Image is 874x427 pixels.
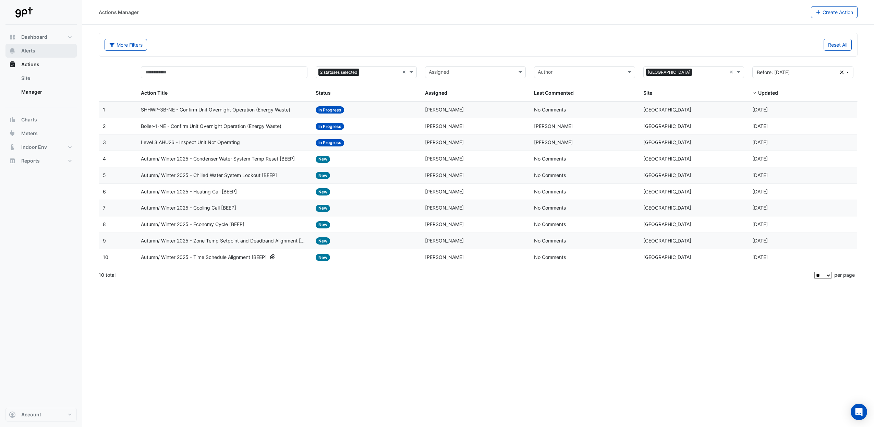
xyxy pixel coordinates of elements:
[16,85,77,99] a: Manager
[141,171,277,179] span: Autumn/ Winter 2025 - Chilled Water System Lockout [BEEP]
[141,204,236,212] span: Autumn/ Winter 2025 - Cooling Call [BEEP]
[425,107,464,112] span: [PERSON_NAME]
[9,61,16,68] app-icon: Actions
[425,172,464,178] span: [PERSON_NAME]
[425,156,464,162] span: [PERSON_NAME]
[425,123,464,129] span: [PERSON_NAME]
[5,44,77,58] button: Alerts
[9,144,16,151] app-icon: Indoor Env
[103,254,108,260] span: 10
[103,238,106,244] span: 9
[99,266,813,284] div: 10 total
[752,107,768,112] span: 2025-07-24T11:52:44.519
[21,411,41,418] span: Account
[643,156,691,162] span: [GEOGRAPHIC_DATA]
[141,253,267,261] span: Autumn/ Winter 2025 - Time Schedule Alignment [BEEP]
[752,156,768,162] span: 2025-04-17T11:01:09.585
[316,123,344,130] span: In Progress
[103,205,106,211] span: 7
[534,90,574,96] span: Last Commented
[643,205,691,211] span: [GEOGRAPHIC_DATA]
[103,221,106,227] span: 8
[316,106,344,114] span: In Progress
[141,188,237,196] span: Autumn/ Winter 2025 - Heating Call [BEEP]
[316,139,344,146] span: In Progress
[316,156,330,163] span: New
[534,189,566,194] span: No Comments
[103,107,105,112] span: 1
[643,254,691,260] span: [GEOGRAPHIC_DATA]
[5,140,77,154] button: Indoor Env
[534,156,566,162] span: No Comments
[103,189,106,194] span: 6
[425,139,464,145] span: [PERSON_NAME]
[752,221,768,227] span: 2025-04-17T11:00:16.931
[643,90,652,96] span: Site
[103,139,106,145] span: 3
[316,90,331,96] span: Status
[141,90,168,96] span: Action Title
[752,66,853,78] button: Before: [DATE]
[21,130,38,137] span: Meters
[318,69,359,76] span: 2 statuses selected
[141,221,244,228] span: Autumn/ Winter 2025 - Economy Cycle [BEEP]
[21,157,40,164] span: Reports
[643,238,691,244] span: [GEOGRAPHIC_DATA]
[425,238,464,244] span: [PERSON_NAME]
[851,404,867,420] div: Open Intercom Messenger
[316,172,330,179] span: New
[534,238,566,244] span: No Comments
[141,155,295,163] span: Autumn/ Winter 2025 - Condenser Water System Temp Reset [BEEP]
[9,116,16,123] app-icon: Charts
[752,189,768,194] span: 2025-04-17T11:00:35.844
[103,172,106,178] span: 5
[316,188,330,195] span: New
[752,172,768,178] span: 2025-04-17T11:00:50.129
[643,123,691,129] span: [GEOGRAPHIC_DATA]
[824,39,852,51] button: Reset All
[534,205,566,211] span: No Comments
[141,139,240,146] span: Level 3 AHU26 - Inspect Unit Not Operating
[5,408,77,422] button: Account
[840,69,844,76] fa-icon: Clear
[103,123,106,129] span: 2
[141,237,307,245] span: Autumn/ Winter 2025 - Zone Temp Setpoint and Deadband Alignment [BEEP]
[316,205,330,212] span: New
[643,221,691,227] span: [GEOGRAPHIC_DATA]
[105,39,147,51] button: More Filters
[21,144,47,151] span: Indoor Env
[9,130,16,137] app-icon: Meters
[99,9,139,16] div: Actions Manager
[534,221,566,227] span: No Comments
[9,34,16,40] app-icon: Dashboard
[21,61,39,68] span: Actions
[316,254,330,261] span: New
[8,5,39,19] img: Company Logo
[316,221,330,228] span: New
[5,30,77,44] button: Dashboard
[752,139,768,145] span: 2025-07-12T16:05:58.220
[643,189,691,194] span: [GEOGRAPHIC_DATA]
[21,47,35,54] span: Alerts
[834,272,855,278] span: per page
[5,71,77,102] div: Actions
[5,58,77,71] button: Actions
[729,68,735,76] span: Clear
[5,113,77,127] button: Charts
[758,90,778,96] span: Updated
[9,157,16,164] app-icon: Reports
[141,122,281,130] span: Boiler-1-NE - Confirm Unit Overnight Operation (Energy Waste)
[316,237,330,245] span: New
[752,238,768,244] span: 2025-04-17T10:59:53.253
[141,106,290,114] span: SHHWP-3B-NE - Confirm Unit Overnight Operation (Energy Waste)
[534,123,573,129] span: [PERSON_NAME]
[752,123,768,129] span: 2025-07-21T16:01:40.192
[21,116,37,123] span: Charts
[534,139,573,145] span: [PERSON_NAME]
[643,139,691,145] span: [GEOGRAPHIC_DATA]
[425,221,464,227] span: [PERSON_NAME]
[425,90,447,96] span: Assigned
[752,254,768,260] span: 2025-04-17T10:59:44.002
[9,47,16,54] app-icon: Alerts
[16,71,77,85] a: Site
